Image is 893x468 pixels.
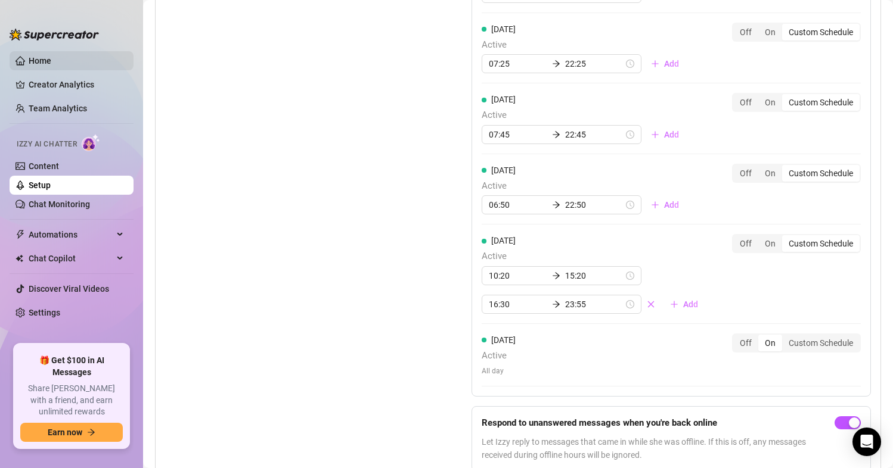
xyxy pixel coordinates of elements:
[20,383,123,418] span: Share [PERSON_NAME] with a friend, and earn unlimited rewards
[29,308,60,317] a: Settings
[565,198,624,211] input: End time
[29,225,113,244] span: Automations
[758,94,782,111] div: On
[491,95,516,104] span: [DATE]
[733,235,758,252] div: Off
[732,234,861,253] div: segmented control
[782,235,860,252] div: Custom Schedule
[29,161,59,171] a: Content
[664,130,679,139] span: Add
[10,29,99,40] img: logo-BBDzfeDw.svg
[29,104,87,113] a: Team Analytics
[482,435,830,461] span: Let Izzy reply to messages that came in while she was offline. If this is off, any messages recei...
[732,333,861,352] div: segmented control
[552,272,560,280] span: arrow-right
[782,335,860,351] div: Custom Schedule
[651,201,659,209] span: plus
[565,298,624,311] input: End time
[733,94,758,111] div: Off
[29,56,51,65] a: Home
[82,134,100,151] img: AI Chatter
[491,24,516,34] span: [DATE]
[489,198,547,211] input: Start time
[552,60,560,68] span: arrow-right
[29,180,51,190] a: Setup
[482,249,708,264] span: Active
[15,254,23,263] img: Chat Copilot
[489,269,547,282] input: Start time
[733,165,758,182] div: Off
[489,57,547,70] input: Start time
[29,249,113,268] span: Chat Copilot
[87,428,95,436] span: arrow-right
[29,284,109,294] a: Discover Viral Videos
[29,75,124,94] a: Creator Analytics
[758,335,782,351] div: On
[641,125,689,144] button: Add
[552,130,560,139] span: arrow-right
[48,428,82,437] span: Earn now
[20,423,123,442] button: Earn nowarrow-right
[29,199,90,209] a: Chat Monitoring
[641,195,689,214] button: Add
[489,128,547,141] input: Start time
[651,130,659,139] span: plus
[782,165,860,182] div: Custom Schedule
[552,300,560,308] span: arrow-right
[565,269,624,282] input: End time
[782,24,860,40] div: Custom Schedule
[482,38,689,52] span: Active
[489,298,547,311] input: Start time
[733,335,758,351] div: Off
[852,428,881,456] div: Open Intercom Messenger
[758,165,782,182] div: On
[482,179,689,194] span: Active
[641,54,689,73] button: Add
[732,23,861,42] div: segmented control
[20,355,123,378] span: 🎁 Get $100 in AI Messages
[491,236,516,245] span: [DATE]
[491,335,516,345] span: [DATE]
[664,59,679,68] span: Add
[482,417,717,428] strong: Respond to unanswered messages when you're back online
[782,94,860,111] div: Custom Schedule
[552,201,560,209] span: arrow-right
[15,230,25,239] span: thunderbolt
[758,24,782,40] div: On
[482,108,689,123] span: Active
[683,299,698,309] span: Add
[758,235,782,252] div: On
[651,60,659,68] span: plus
[491,166,516,175] span: [DATE]
[670,300,678,308] span: plus
[565,128,624,141] input: End time
[661,295,708,314] button: Add
[565,57,624,70] input: End time
[733,24,758,40] div: Off
[647,300,655,308] span: close
[664,200,679,210] span: Add
[732,93,861,112] div: segmented control
[17,139,77,150] span: Izzy AI Chatter
[732,164,861,183] div: segmented control
[482,366,516,377] span: All day
[482,349,516,363] span: Active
